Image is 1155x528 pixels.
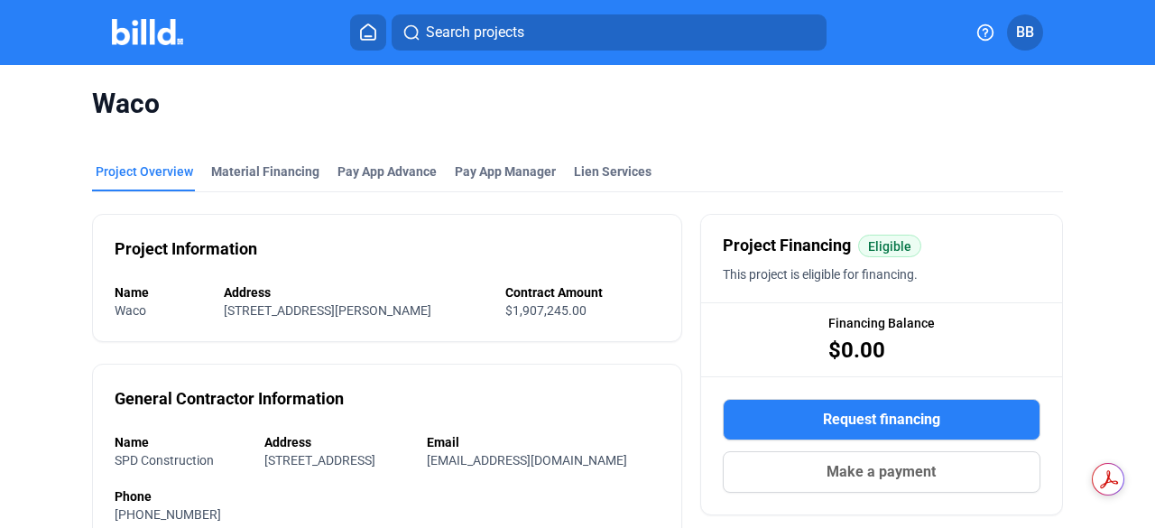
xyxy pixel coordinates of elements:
[574,162,651,181] div: Lien Services
[427,453,627,468] span: [EMAIL_ADDRESS][DOMAIN_NAME]
[828,314,935,332] span: Financing Balance
[112,19,183,45] img: Billd Company Logo
[115,507,221,522] span: [PHONE_NUMBER]
[723,233,851,258] span: Project Financing
[211,162,319,181] div: Material Financing
[115,386,344,412] div: General Contractor Information
[828,336,885,365] span: $0.00
[1007,14,1043,51] button: BB
[264,433,408,451] div: Address
[455,162,556,181] span: Pay App Manager
[427,433,660,451] div: Email
[505,303,587,318] span: $1,907,245.00
[723,399,1040,440] button: Request financing
[1016,22,1034,43] span: BB
[224,283,487,301] div: Address
[115,283,205,301] div: Name
[827,461,936,483] span: Make a payment
[426,22,524,43] span: Search projects
[224,303,431,318] span: [STREET_ADDRESS][PERSON_NAME]
[337,162,437,181] div: Pay App Advance
[723,451,1040,493] button: Make a payment
[115,487,659,505] div: Phone
[115,453,214,468] span: SPD Construction
[505,283,659,301] div: Contract Amount
[723,267,918,282] span: This project is eligible for financing.
[115,236,257,262] div: Project Information
[858,235,921,257] mat-chip: Eligible
[823,409,940,431] span: Request financing
[96,162,193,181] div: Project Overview
[92,87,1062,121] span: Waco
[392,14,827,51] button: Search projects
[115,433,246,451] div: Name
[264,453,375,468] span: [STREET_ADDRESS]
[115,303,146,318] span: Waco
